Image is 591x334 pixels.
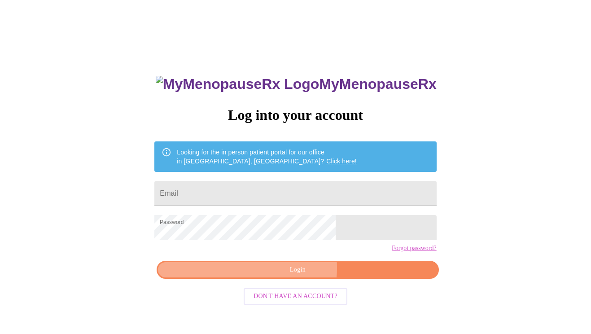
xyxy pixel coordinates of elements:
[154,107,436,123] h3: Log into your account
[156,76,437,92] h3: MyMenopauseRx
[326,158,357,165] a: Click here!
[392,245,437,252] a: Forgot password?
[241,292,350,299] a: Don't have an account?
[177,144,357,169] div: Looking for the in person patient portal for our office in [GEOGRAPHIC_DATA], [GEOGRAPHIC_DATA]?
[156,76,319,92] img: MyMenopauseRx Logo
[244,288,347,305] button: Don't have an account?
[254,291,337,302] span: Don't have an account?
[157,261,438,279] button: Login
[167,264,428,276] span: Login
